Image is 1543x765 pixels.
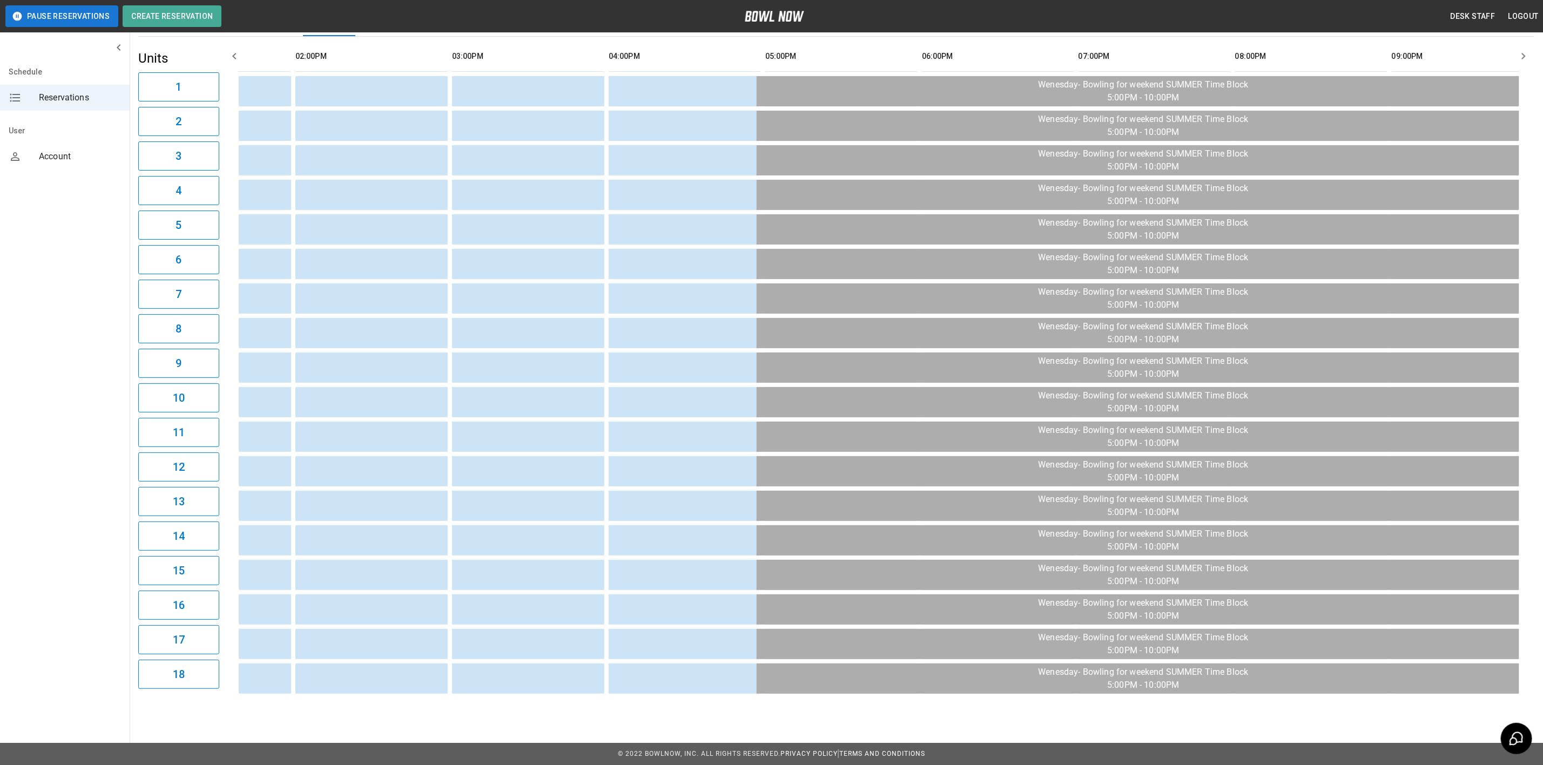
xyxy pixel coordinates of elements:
[173,666,185,683] h6: 18
[1446,6,1500,26] button: Desk Staff
[618,750,780,757] span: © 2022 BowlNow, Inc. All Rights Reserved.
[176,113,181,130] h6: 2
[173,389,185,407] h6: 10
[176,320,181,337] h6: 8
[176,78,181,96] h6: 1
[138,591,219,620] button: 16
[138,660,219,689] button: 18
[138,245,219,274] button: 6
[138,314,219,343] button: 8
[138,383,219,412] button: 10
[173,458,185,476] h6: 12
[138,72,219,101] button: 1
[138,625,219,654] button: 17
[138,176,219,205] button: 4
[176,216,181,234] h6: 5
[138,107,219,136] button: 2
[173,527,185,545] h6: 14
[173,597,185,614] h6: 16
[138,418,219,447] button: 11
[173,631,185,648] h6: 17
[173,562,185,579] h6: 15
[138,280,219,309] button: 7
[839,750,925,757] a: Terms and Conditions
[176,355,181,372] h6: 9
[176,182,181,199] h6: 4
[176,251,181,268] h6: 6
[176,286,181,303] h6: 7
[39,150,121,163] span: Account
[123,5,221,27] button: Create Reservation
[745,11,804,22] img: logo
[138,349,219,378] button: 9
[138,452,219,482] button: 12
[176,147,181,165] h6: 3
[138,211,219,240] button: 5
[138,487,219,516] button: 13
[5,5,118,27] button: Pause Reservations
[173,424,185,441] h6: 11
[138,556,219,585] button: 15
[138,522,219,551] button: 14
[173,493,185,510] h6: 13
[138,50,219,67] h5: Units
[780,750,838,757] a: Privacy Policy
[39,91,121,104] span: Reservations
[138,141,219,171] button: 3
[1504,6,1543,26] button: Logout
